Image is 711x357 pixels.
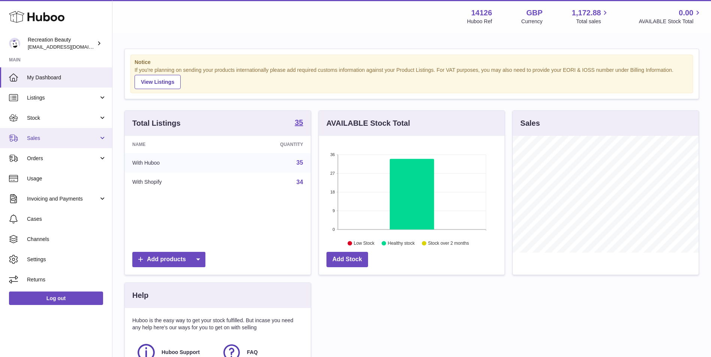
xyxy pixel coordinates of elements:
text: Stock over 2 months [428,241,469,246]
text: 18 [330,190,335,194]
text: 36 [330,152,335,157]
strong: GBP [526,8,542,18]
strong: 35 [295,119,303,126]
h3: AVAILABLE Stock Total [326,118,410,128]
span: [EMAIL_ADDRESS][DOMAIN_NAME] [28,44,110,50]
span: 1,172.88 [572,8,601,18]
a: Add products [132,252,205,267]
span: Sales [27,135,99,142]
span: Listings [27,94,99,101]
strong: Notice [135,59,689,66]
a: Add Stock [326,252,368,267]
a: 1,172.88 Total sales [572,8,610,25]
a: 35 [295,119,303,128]
a: 0.00 AVAILABLE Stock Total [639,8,702,25]
text: Low Stock [354,241,375,246]
text: 0 [332,227,335,232]
div: If you're planning on sending your products internationally please add required customs informati... [135,67,689,89]
span: Orders [27,155,99,162]
th: Quantity [225,136,310,153]
text: 9 [332,208,335,213]
strong: 14126 [471,8,492,18]
span: Total sales [576,18,609,25]
div: Huboo Ref [467,18,492,25]
th: Name [125,136,225,153]
h3: Total Listings [132,118,181,128]
a: View Listings [135,75,181,89]
text: Healthy stock [388,241,415,246]
span: Channels [27,236,106,243]
td: With Huboo [125,153,225,173]
td: With Shopify [125,173,225,192]
a: 35 [296,159,303,166]
span: My Dashboard [27,74,106,81]
a: Log out [9,292,103,305]
h3: Sales [520,118,540,128]
span: 0.00 [679,8,693,18]
span: FAQ [247,349,258,356]
p: Huboo is the easy way to get your stock fulfilled. But incase you need any help here's our ways f... [132,317,303,331]
div: Recreation Beauty [28,36,95,51]
span: Huboo Support [162,349,200,356]
span: Returns [27,276,106,283]
text: 27 [330,171,335,176]
span: Stock [27,115,99,122]
span: Settings [27,256,106,263]
img: customercare@recreationbeauty.com [9,38,20,49]
span: AVAILABLE Stock Total [639,18,702,25]
span: Usage [27,175,106,182]
span: Cases [27,216,106,223]
span: Invoicing and Payments [27,195,99,202]
a: 34 [296,179,303,185]
h3: Help [132,290,148,300]
div: Currency [521,18,543,25]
